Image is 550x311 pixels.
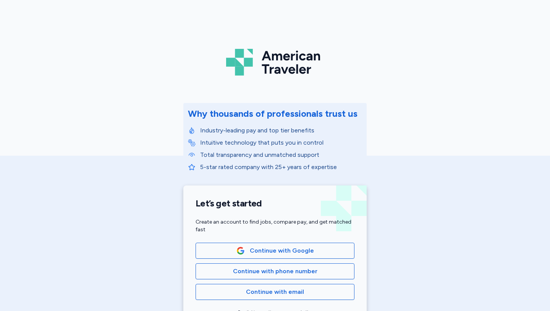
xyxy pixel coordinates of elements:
p: Industry-leading pay and top tier benefits [200,126,362,135]
p: Total transparency and unmatched support [200,150,362,160]
button: Continue with email [196,284,354,300]
div: Why thousands of professionals trust us [188,108,357,120]
span: Continue with phone number [233,267,317,276]
span: Continue with Google [250,246,314,255]
button: Continue with phone number [196,263,354,279]
div: Create an account to find jobs, compare pay, and get matched fast [196,218,354,234]
p: Intuitive technology that puts you in control [200,138,362,147]
p: 5-star rated company with 25+ years of expertise [200,163,362,172]
h1: Let’s get started [196,198,354,209]
img: Google Logo [236,247,245,255]
button: Google LogoContinue with Google [196,243,354,259]
img: Logo [226,46,324,79]
span: Continue with email [246,287,304,296]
